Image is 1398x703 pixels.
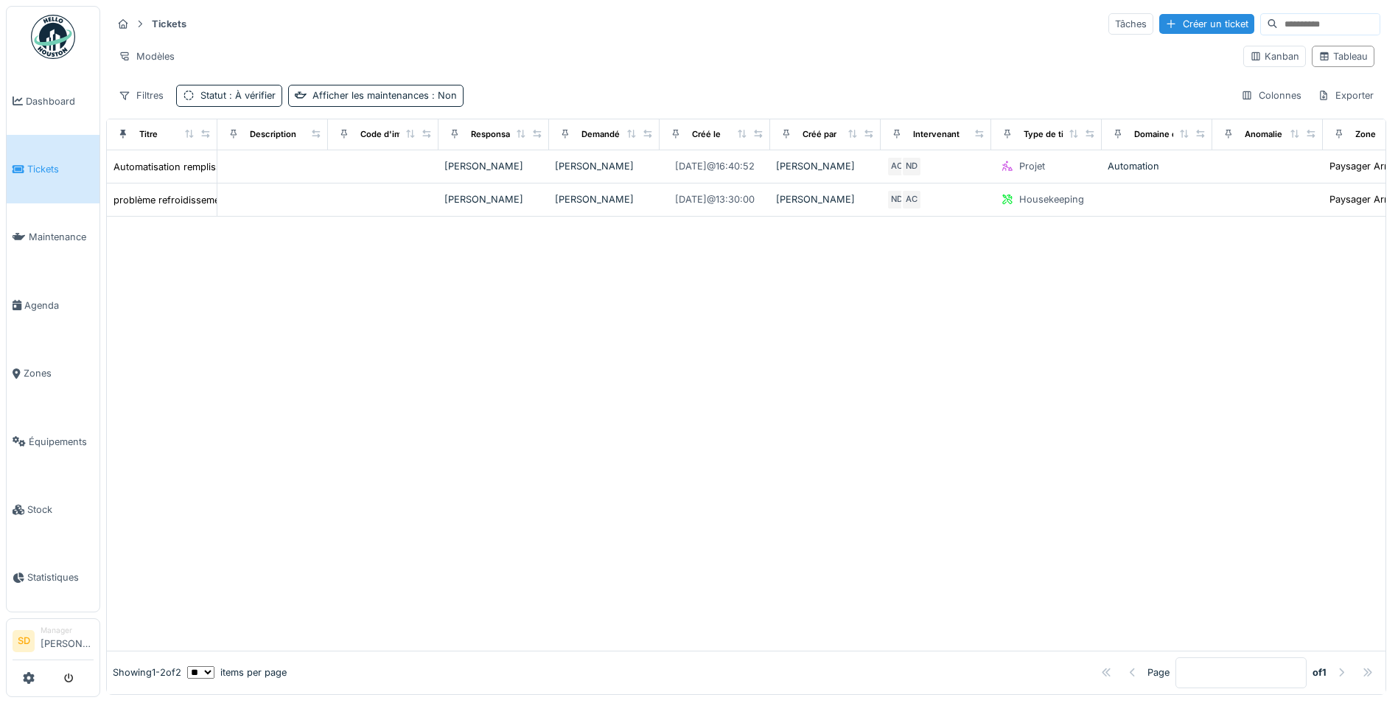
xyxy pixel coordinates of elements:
div: problème refroidissement échangeur pw [113,192,296,206]
div: Créé par [803,128,836,141]
img: Badge_color-CXgf-gQk.svg [31,15,75,59]
div: [PERSON_NAME] [776,159,875,173]
a: Statistiques [7,544,99,612]
a: Zones [7,340,99,408]
div: [PERSON_NAME] [444,192,543,206]
div: Automation [1108,159,1206,173]
div: Anomalie [1245,128,1282,141]
a: Tickets [7,135,99,203]
li: SD [13,630,35,652]
a: Stock [7,475,99,543]
div: items per page [187,665,287,679]
div: Type de ticket [1024,128,1081,141]
a: Dashboard [7,67,99,135]
div: Titre [139,128,158,141]
strong: Tickets [146,17,192,31]
span: Équipements [29,435,94,449]
div: Projet [1019,159,1045,173]
div: Tableau [1318,49,1368,63]
div: AC [887,156,907,177]
a: Équipements [7,408,99,475]
div: Créer un ticket [1159,14,1254,34]
span: Statistiques [27,570,94,584]
div: Tâches [1108,13,1153,35]
a: SD Manager[PERSON_NAME] [13,625,94,660]
div: Code d'imputation [360,128,435,141]
div: Créé le [692,128,721,141]
span: : Non [429,90,457,101]
a: Agenda [7,271,99,339]
div: Automatisation remplissage cuve PW [113,159,280,173]
span: Tickets [27,162,94,176]
div: Housekeeping [1019,192,1084,206]
span: Dashboard [26,94,94,108]
strong: of 1 [1313,665,1327,679]
div: Statut [200,88,276,102]
div: Description [250,128,296,141]
div: Colonnes [1234,85,1308,106]
div: ND [901,156,922,177]
div: Manager [41,625,94,636]
div: Responsable [471,128,522,141]
div: Exporter [1311,85,1380,106]
div: ND [887,189,907,210]
div: [PERSON_NAME] [776,192,875,206]
span: Zones [24,366,94,380]
div: AC [901,189,922,210]
div: Page [1147,665,1170,679]
span: Stock [27,503,94,517]
div: [DATE] @ 13:30:00 [675,192,755,206]
div: Filtres [112,85,170,106]
div: [PERSON_NAME] [555,159,654,173]
div: [PERSON_NAME] [555,192,654,206]
span: Agenda [24,298,94,312]
div: Showing 1 - 2 of 2 [113,665,181,679]
div: [PERSON_NAME] [444,159,543,173]
div: [DATE] @ 16:40:52 [675,159,755,173]
div: Kanban [1250,49,1299,63]
a: Maintenance [7,203,99,271]
div: Demandé par [581,128,635,141]
div: Zone [1355,128,1376,141]
div: Modèles [112,46,181,67]
span: Maintenance [29,230,94,244]
div: Intervenant [913,128,960,141]
div: Domaine d'expertise [1134,128,1217,141]
div: Afficher les maintenances [312,88,457,102]
span: : À vérifier [226,90,276,101]
li: [PERSON_NAME] [41,625,94,657]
